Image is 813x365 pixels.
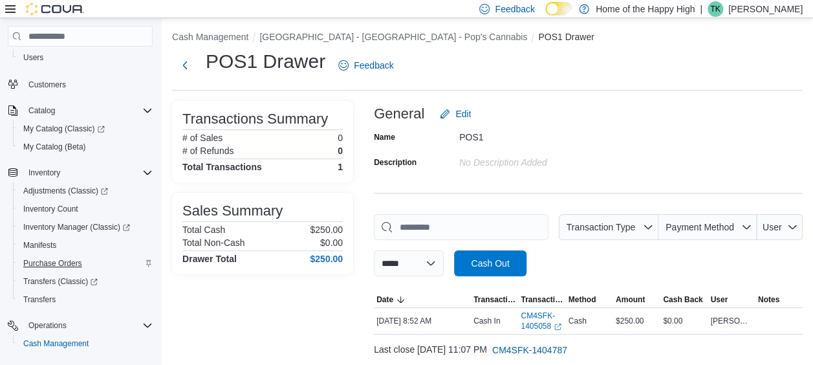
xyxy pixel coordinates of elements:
[338,162,343,172] h4: 1
[487,337,572,363] button: CM4SFK-1404787
[13,182,158,200] a: Adjustments (Classic)
[374,132,395,142] label: Name
[658,214,757,240] button: Payment Method
[660,313,708,329] div: $0.00
[23,318,153,333] span: Operations
[492,344,567,357] span: CM4SFK-1404787
[13,254,158,272] button: Purchase Orders
[182,111,328,127] h3: Transactions Summary
[23,258,82,269] span: Purchase Orders
[182,238,245,248] h6: Total Non-Cash
[374,313,471,329] div: [DATE] 8:52 AM
[23,77,71,93] a: Customers
[23,294,56,305] span: Transfers
[18,238,61,253] a: Manifests
[521,294,563,305] span: Transaction #
[18,201,153,217] span: Inventory Count
[569,294,596,305] span: Method
[259,32,527,42] button: [GEOGRAPHIC_DATA] - [GEOGRAPHIC_DATA] - Pop's Cannabis
[755,292,803,307] button: Notes
[23,338,89,349] span: Cash Management
[13,335,158,353] button: Cash Management
[708,292,755,307] button: User
[310,254,343,264] h4: $250.00
[182,133,222,143] h6: # of Sales
[757,214,803,240] button: User
[521,311,563,331] a: CM4SFK-1405058External link
[374,214,548,240] input: This is a search bar. As you type, the results lower in the page will automatically filter.
[708,1,723,17] div: Teri Koole
[23,276,98,287] span: Transfers (Classic)
[338,133,343,143] p: 0
[710,1,720,17] span: TK
[28,105,55,116] span: Catalog
[26,3,84,16] img: Cova
[18,139,153,155] span: My Catalog (Beta)
[206,49,325,74] h1: POS1 Drawer
[13,138,158,156] button: My Catalog (Beta)
[374,337,803,363] div: Last close [DATE] 11:07 PM
[13,236,158,254] button: Manifests
[172,52,198,78] button: Next
[182,225,225,235] h6: Total Cash
[616,294,645,305] span: Amount
[18,50,153,65] span: Users
[18,336,94,351] a: Cash Management
[182,203,283,219] h3: Sales Summary
[18,256,153,271] span: Purchase Orders
[567,222,636,232] span: Transaction Type
[18,183,153,199] span: Adjustments (Classic)
[710,294,728,305] span: User
[13,49,158,67] button: Users
[23,52,43,63] span: Users
[3,316,158,335] button: Operations
[700,1,702,17] p: |
[182,254,237,264] h4: Drawer Total
[758,294,779,305] span: Notes
[495,3,534,16] span: Feedback
[376,294,393,305] span: Date
[13,272,158,291] a: Transfers (Classic)
[459,152,633,168] div: No Description added
[18,256,87,271] a: Purchase Orders
[455,107,471,120] span: Edit
[172,32,248,42] button: Cash Management
[23,76,153,92] span: Customers
[374,157,417,168] label: Description
[23,318,72,333] button: Operations
[435,101,476,127] button: Edit
[28,168,60,178] span: Inventory
[18,139,91,155] a: My Catalog (Beta)
[554,323,561,331] svg: External link
[3,102,158,120] button: Catalog
[333,52,398,78] a: Feedback
[471,292,518,307] button: Transaction Type
[23,240,56,250] span: Manifests
[28,80,66,90] span: Customers
[566,292,613,307] button: Method
[454,250,526,276] button: Cash Out
[18,201,83,217] a: Inventory Count
[473,316,500,326] p: Cash In
[172,30,803,46] nav: An example of EuiBreadcrumbs
[18,183,113,199] a: Adjustments (Classic)
[616,316,644,326] span: $250.00
[310,225,343,235] p: $250.00
[23,103,153,118] span: Catalog
[320,238,343,248] p: $0.00
[18,292,153,307] span: Transfers
[23,142,86,152] span: My Catalog (Beta)
[18,336,153,351] span: Cash Management
[182,146,233,156] h6: # of Refunds
[354,59,393,72] span: Feedback
[18,121,110,137] a: My Catalog (Classic)
[18,292,61,307] a: Transfers
[374,106,424,122] h3: General
[23,222,130,232] span: Inventory Manager (Classic)
[666,222,734,232] span: Payment Method
[3,74,158,93] button: Customers
[18,219,135,235] a: Inventory Manager (Classic)
[18,50,49,65] a: Users
[28,320,67,331] span: Operations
